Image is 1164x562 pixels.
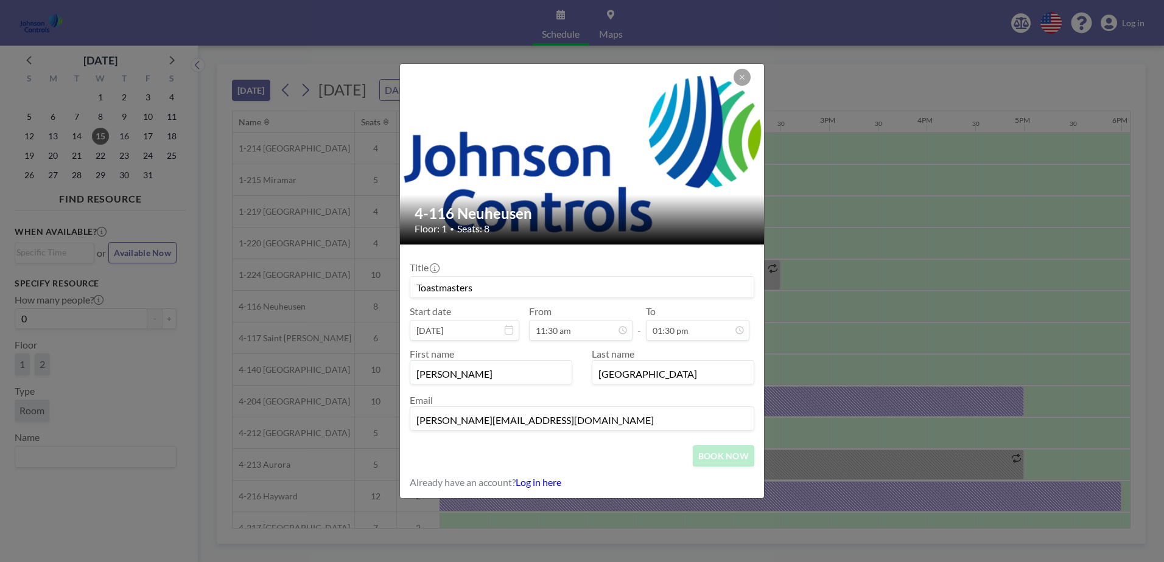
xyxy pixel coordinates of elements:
span: - [637,310,641,336]
label: Start date [410,305,451,317]
h2: 4-116 Neuheusen [415,204,751,223]
label: From [529,305,552,317]
input: Last name [592,363,754,384]
a: Log in here [516,476,561,488]
input: Email [410,409,754,430]
label: Email [410,394,433,406]
input: Guest reservation [410,277,754,297]
button: BOOK NOW [693,445,754,467]
img: 537.png [400,52,765,257]
span: Already have an account? [410,476,516,488]
label: First name [410,348,454,359]
label: Title [410,262,438,274]
span: Seats: 8 [457,223,489,235]
span: • [450,224,454,234]
span: Floor: 1 [415,223,447,235]
label: Last name [592,348,634,359]
label: To [646,305,656,317]
input: First name [410,363,572,384]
